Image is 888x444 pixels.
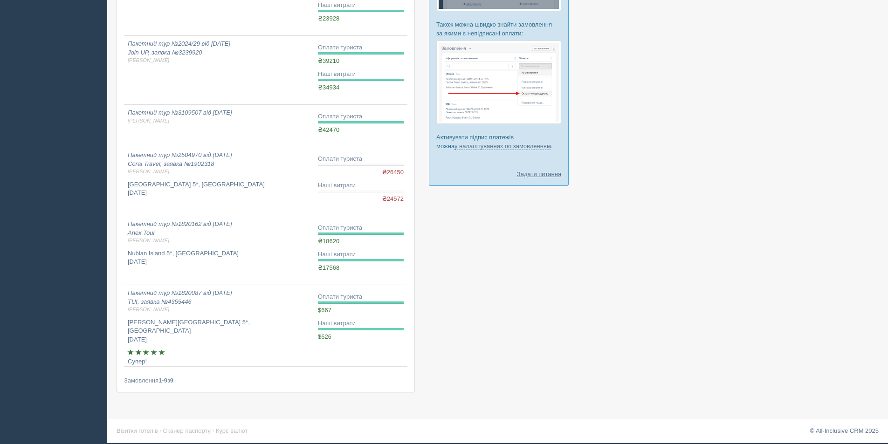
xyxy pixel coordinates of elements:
span: $667 [318,307,331,314]
i: Пакетний тур №2504970 від [DATE] Coral Travel, заявка №1902318 [128,151,310,176]
a: Пакетний тур №3109507 від [DATE] [PERSON_NAME] [124,105,314,147]
div: Замовлення з [124,376,407,385]
img: %D0%BF%D1%96%D0%B4%D1%82%D0%B2%D0%B5%D1%80%D0%B4%D0%B6%D0%B5%D0%BD%D0%BD%D1%8F-%D0%BE%D0%BF%D0%BB... [436,41,561,124]
span: ₴18620 [318,238,339,245]
p: Активувати підпис платежів можна . [436,133,561,150]
span: [PERSON_NAME] [128,57,310,64]
span: [PERSON_NAME] [128,168,310,175]
a: Пакетний тур №1820087 від [DATE]TUI, заявка №4355446[PERSON_NAME] [PERSON_NAME][GEOGRAPHIC_DATA] ... [124,285,314,366]
span: ₴42470 [318,126,339,133]
i: Пакетний тур №2024/29 від [DATE] Join UP, заявка №3239920 [128,40,310,64]
span: · [213,427,214,434]
div: Наші витрати [318,319,404,328]
div: Наші витрати [318,250,404,259]
i: Пакетний тур №1820087 від [DATE] TUI, заявка №4355446 [128,289,310,314]
i: Пакетний тур №1820162 від [DATE] Anex Tour [128,220,310,245]
div: Оплати туриста [318,155,404,164]
div: Оплати туриста [318,43,404,52]
b: 1-9 [158,377,167,384]
a: Задати питання [517,170,561,178]
span: ₴17568 [318,264,339,271]
div: Оплати туриста [318,112,404,121]
div: Оплати туриста [318,293,404,301]
div: Наші витрати [318,70,404,79]
a: Пакетний тур №1820162 від [DATE]Anex Tour[PERSON_NAME] Nubian Island 5*, [GEOGRAPHIC_DATA][DATE] [124,216,314,285]
p: [GEOGRAPHIC_DATA] 5*, [GEOGRAPHIC_DATA] [DATE] [128,180,310,198]
span: ₴39210 [318,57,339,64]
span: $626 [318,333,331,340]
b: 9 [170,377,173,384]
a: Візитки готелів [117,427,158,434]
a: Сканер паспорту [163,427,211,434]
a: © All-Inclusive CRM 2025 [810,427,879,434]
span: ₴34934 [318,84,339,91]
a: Пакетний тур №2024/29 від [DATE]Join UP, заявка №3239920[PERSON_NAME] [124,36,314,104]
div: Оплати туриста [318,224,404,232]
span: · [159,427,161,434]
a: Курс валют [216,427,248,434]
span: ₴26450 [382,168,404,177]
div: Наші витрати [318,1,404,10]
a: у налаштуваннях по замовленням [454,143,551,150]
p: Також можна швидко знайти замовлення за якими є непідписані оплати: [436,20,561,38]
span: [PERSON_NAME] [128,117,310,124]
p: Супер! [128,357,310,366]
p: [PERSON_NAME][GEOGRAPHIC_DATA] 5*, [GEOGRAPHIC_DATA] [DATE] [128,318,310,344]
span: [PERSON_NAME] [128,306,310,313]
p: Nubian Island 5*, [GEOGRAPHIC_DATA] [DATE] [128,249,310,266]
span: [PERSON_NAME] [128,237,310,244]
i: Пакетний тур №3109507 від [DATE] [128,109,310,124]
span: ₴24572 [382,195,404,204]
a: Пакетний тур №2504970 від [DATE]Coral Travel, заявка №1902318[PERSON_NAME] [GEOGRAPHIC_DATA] 5*, ... [124,147,314,216]
div: Наші витрати [318,181,404,190]
span: ₴23928 [318,15,339,22]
